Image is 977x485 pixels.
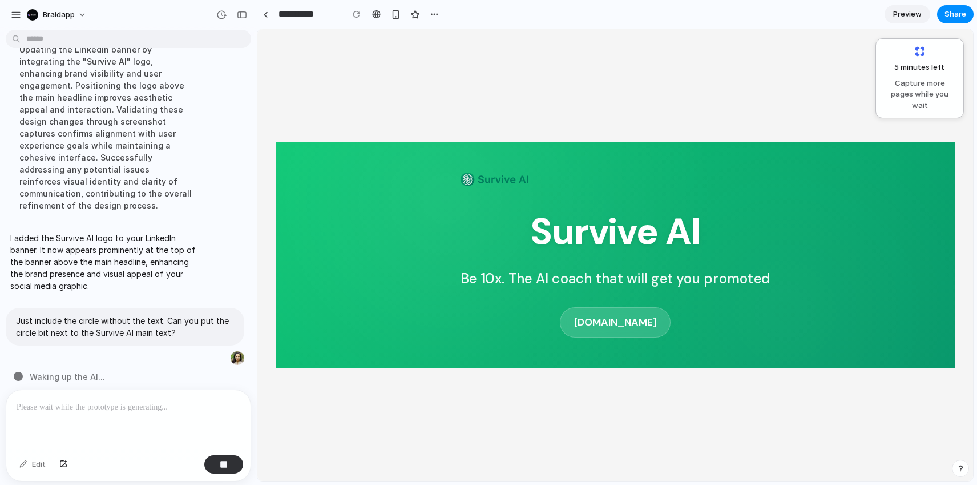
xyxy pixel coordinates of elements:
[10,232,201,292] p: I added the Survive AI logo to your LinkedIn banner. It now appears prominently at the top of the...
[30,371,105,383] span: Waking up the AI ...
[22,6,92,24] button: braidapp
[203,239,512,260] h2: Be 10x. The AI coach that will get you promoted
[886,62,944,73] span: 5 minutes left
[885,5,930,23] a: Preview
[302,278,413,308] div: [DOMAIN_NAME]
[944,9,966,20] span: Share
[10,37,201,218] div: Updating the LinkedIn banner by integrating the "Survive AI" logo, enhancing brand visibility and...
[43,9,75,21] span: braidapp
[937,5,974,23] button: Share
[203,175,512,230] h1: Survive AI
[16,315,234,339] p: Just include the circle without the text. Can you put the circle bit next to the Survive AI main ...
[203,143,272,157] img: Survive AI Logo
[883,78,956,111] span: Capture more pages while you wait
[893,9,922,20] span: Preview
